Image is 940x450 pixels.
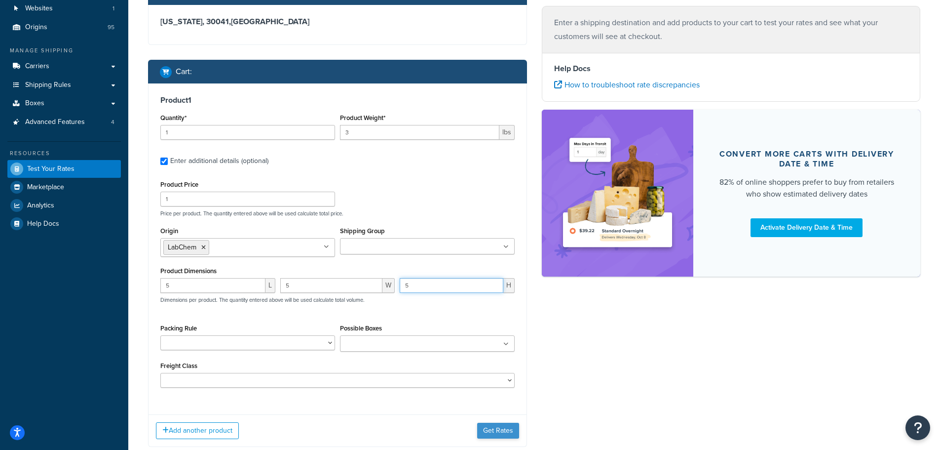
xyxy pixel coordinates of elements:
a: Help Docs [7,215,121,233]
span: W [382,278,395,293]
span: 95 [108,23,114,32]
div: 82% of online shoppers prefer to buy from retailers who show estimated delivery dates [717,176,897,200]
span: 4 [111,118,114,126]
a: Boxes [7,94,121,113]
label: Quantity* [160,114,187,122]
li: Origins [7,18,121,37]
div: Manage Shipping [7,46,121,55]
a: How to troubleshoot rate discrepancies [554,79,700,90]
div: Convert more carts with delivery date & time [717,149,897,169]
span: H [503,278,515,293]
a: Advanced Features4 [7,113,121,131]
span: LabChem [168,242,196,252]
div: Enter additional details (optional) [170,154,268,168]
label: Product Price [160,181,198,188]
label: Origin [160,227,178,235]
span: 1 [113,4,114,13]
a: Shipping Rules [7,76,121,94]
h3: [US_STATE], 30041 , [GEOGRAPHIC_DATA] [160,17,515,27]
label: Possible Boxes [340,325,382,332]
span: Help Docs [27,220,59,228]
span: Test Your Rates [27,165,75,173]
label: Product Weight* [340,114,385,122]
span: Marketplace [27,183,64,192]
button: Open Resource Center [905,415,930,440]
div: Resources [7,149,121,158]
a: Activate Delivery Date & Time [751,218,863,237]
button: Add another product [156,422,239,439]
p: Dimensions per product. The quantity entered above will be used calculate total volume. [158,296,365,303]
span: L [265,278,275,293]
span: Origins [25,23,47,32]
a: Analytics [7,197,121,214]
span: Shipping Rules [25,81,71,89]
span: Advanced Features [25,118,85,126]
a: Carriers [7,57,121,76]
h3: Product 1 [160,95,515,105]
li: Advanced Features [7,113,121,131]
label: Shipping Group [340,227,385,235]
a: Test Your Rates [7,160,121,178]
label: Freight Class [160,362,197,369]
input: 0.0 [160,125,335,140]
h2: Cart : [176,67,192,76]
p: Price per product. The quantity entered above will be used calculate total price. [158,210,517,217]
a: Origins95 [7,18,121,37]
input: 0.00 [340,125,499,140]
img: feature-image-ddt-36eae7f7280da8017bfb280eaccd9c446f90b1fe08728e4019434db127062ab4.png [557,124,678,262]
span: Analytics [27,202,54,210]
span: Carriers [25,62,49,71]
button: Get Rates [477,423,519,439]
label: Packing Rule [160,325,197,332]
input: Enter additional details (optional) [160,158,168,165]
span: Websites [25,4,53,13]
span: Boxes [25,99,44,108]
a: Marketplace [7,178,121,196]
h4: Help Docs [554,63,908,75]
span: lbs [499,125,515,140]
label: Product Dimensions [160,267,217,275]
p: Enter a shipping destination and add products to your cart to test your rates and see what your c... [554,16,908,43]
